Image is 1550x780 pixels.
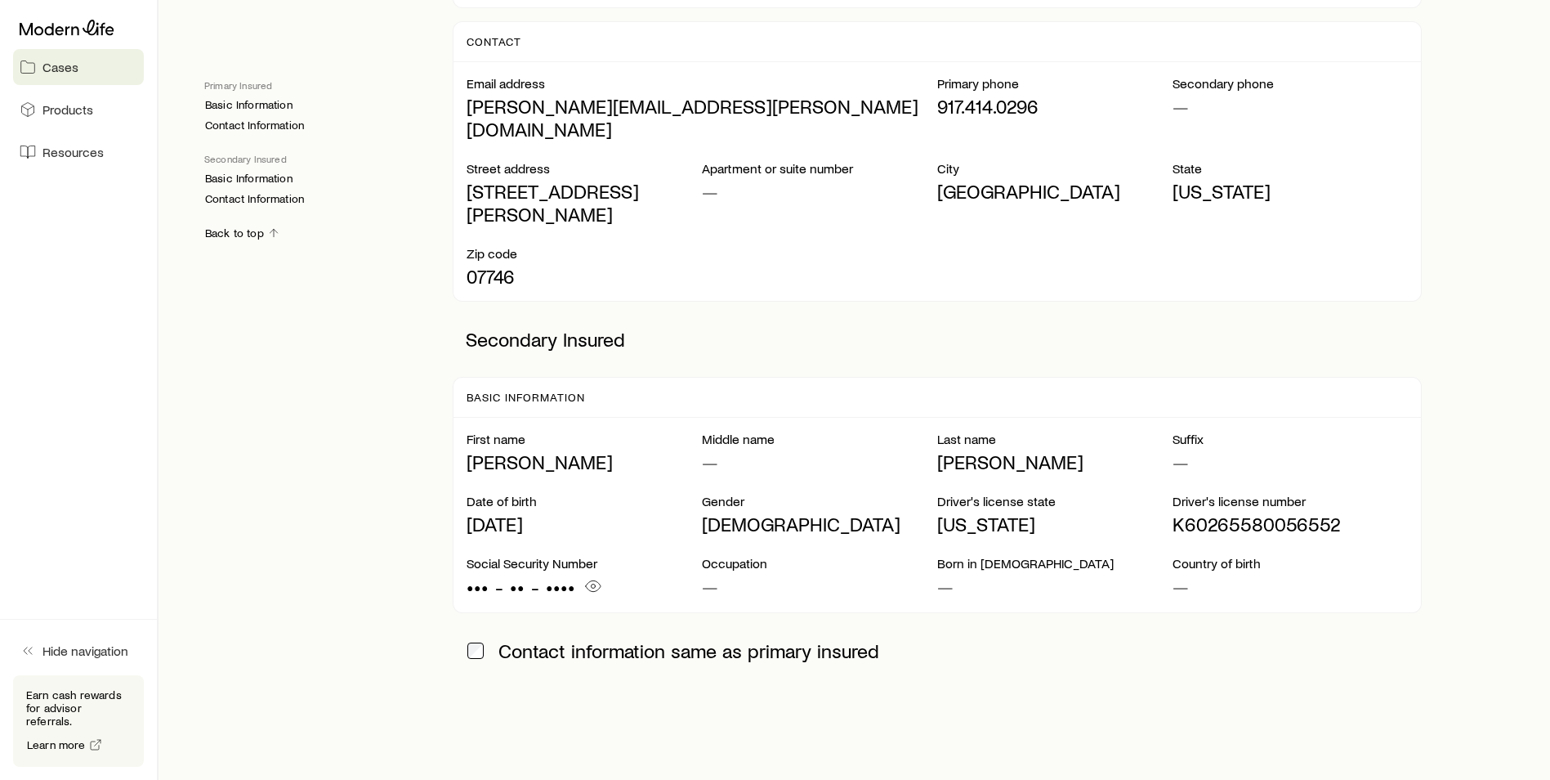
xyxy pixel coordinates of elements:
[42,144,104,160] span: Resources
[937,95,1173,118] p: 917.414.0296
[13,92,144,128] a: Products
[467,391,584,404] p: Basic Information
[13,49,144,85] a: Cases
[204,172,293,186] a: Basic Information
[467,431,702,447] p: First name
[467,555,702,572] p: Social Security Number
[702,555,937,572] p: Occupation
[204,226,281,241] a: Back to top
[937,555,1173,572] p: Born in [DEMOGRAPHIC_DATA]
[702,431,937,447] p: Middle name
[937,575,1173,598] p: —
[467,265,702,288] p: 07746
[1173,95,1408,118] p: —
[937,160,1173,177] p: City
[467,35,521,48] p: Contact
[937,431,1173,447] p: Last name
[702,451,937,473] p: —
[467,576,489,598] span: •••
[1173,451,1408,473] p: —
[467,451,702,473] p: [PERSON_NAME]
[1173,75,1408,92] p: Secondary phone
[937,493,1173,509] p: Driver's license state
[13,134,144,170] a: Resources
[13,633,144,669] button: Hide navigation
[467,513,702,536] p: [DATE]
[510,576,525,598] span: ••
[467,160,702,177] p: Street address
[1173,555,1408,572] p: Country of birth
[204,98,293,112] a: Basic Information
[937,451,1173,473] p: [PERSON_NAME]
[702,493,937,509] p: Gender
[467,180,702,226] p: [STREET_ADDRESS][PERSON_NAME]
[42,101,93,118] span: Products
[937,75,1173,92] p: Primary phone
[1173,180,1408,203] p: [US_STATE]
[546,576,575,598] span: ••••
[467,245,702,262] p: Zip code
[204,119,305,132] a: Contact Information
[1173,513,1408,536] p: K60265580056552
[204,192,305,206] a: Contact Information
[467,95,937,141] p: [PERSON_NAME][EMAIL_ADDRESS][PERSON_NAME][DOMAIN_NAME]
[26,688,131,728] p: Earn cash rewards for advisor referrals.
[702,575,937,598] p: —
[453,315,1421,364] p: Secondary Insured
[27,739,86,751] span: Learn more
[702,513,937,536] p: [DEMOGRAPHIC_DATA]
[937,513,1173,536] p: [US_STATE]
[467,75,937,92] p: Email address
[937,180,1173,203] p: [GEOGRAPHIC_DATA]
[498,639,879,662] span: Contact information same as primary insured
[702,180,937,203] p: —
[204,152,427,165] p: Secondary Insured
[42,643,128,659] span: Hide navigation
[702,160,937,177] p: Apartment or suite number
[467,643,484,659] input: Contact information same as primary insured
[42,59,78,75] span: Cases
[1173,160,1408,177] p: State
[1173,575,1408,598] p: —
[467,493,702,509] p: Date of birth
[495,576,503,598] span: -
[1173,493,1408,509] p: Driver's license number
[531,576,539,598] span: -
[1173,431,1408,447] p: Suffix
[204,78,427,92] p: Primary Insured
[13,675,144,767] div: Earn cash rewards for advisor referrals.Learn more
